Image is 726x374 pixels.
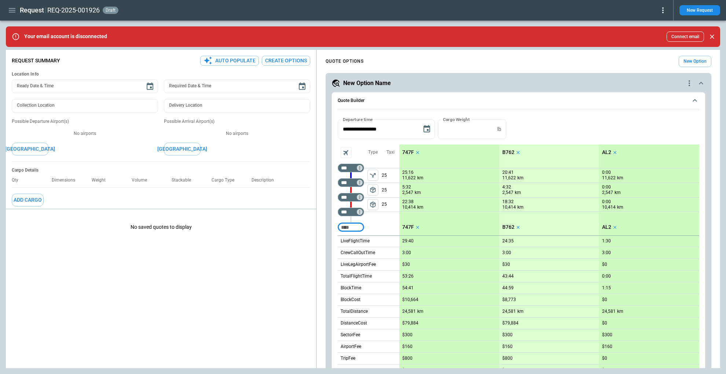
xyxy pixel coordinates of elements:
p: No airports [164,131,310,137]
p: 1:15 [602,285,611,291]
p: BlockTime [341,285,361,291]
p: 0:00 [602,170,611,175]
p: km [617,308,623,315]
p: $0 [602,297,607,302]
p: $8,773 [502,297,516,302]
p: km [617,175,623,181]
p: $160 [402,344,412,349]
p: 3:00 [602,250,611,256]
p: B762 [502,224,514,230]
p: 24,581 [502,309,516,314]
p: Taxi [386,149,395,155]
p: No airports [12,131,158,137]
span: Type of sector [367,199,378,210]
p: km [517,204,524,210]
h5: New Option Name [343,79,391,87]
h2: REQ-2025-001926 [47,6,100,15]
p: $800 [502,356,513,361]
p: Type [368,149,378,155]
button: Create Options [262,56,310,66]
p: 0:00 [602,274,611,279]
p: 25 [382,183,399,197]
h4: QUOTE OPTIONS [326,60,364,63]
p: 10,414 [402,204,416,210]
div: Too short [338,178,364,187]
p: 747F [402,224,414,230]
div: Too short [338,223,364,232]
div: Too short [338,208,364,216]
p: km [517,175,524,181]
p: 2,547 [502,190,513,196]
p: km [415,190,421,196]
label: Departure time [343,116,373,122]
p: 5:32 [402,184,411,190]
p: BlockCost [341,297,360,303]
p: 54:41 [402,285,414,291]
p: $300 [602,332,612,338]
button: Choose date, selected date is Oct 5, 2025 [419,122,434,136]
p: 24,581 [402,309,416,314]
p: Description [252,177,280,183]
p: CrewCallOutTime [341,250,375,256]
p: $5,740 [402,367,416,373]
p: $0 [602,320,607,326]
p: B762 [502,149,514,155]
h1: Request [20,6,44,15]
p: 24:35 [502,238,514,244]
button: New Option [679,56,711,67]
p: DistanceCost [341,320,367,326]
p: 25 [382,168,399,183]
p: 20:41 [502,170,514,175]
p: $29 [602,367,610,373]
p: km [617,204,623,210]
p: Your email account is disconnected [24,33,107,40]
p: 11,622 [402,175,416,181]
p: 24,581 [602,309,616,314]
div: dismiss [707,29,717,45]
p: 2,547 [602,190,613,196]
p: km [417,204,423,210]
span: package_2 [369,186,377,194]
p: $30 [502,262,510,267]
p: $30 [402,262,410,267]
p: km [615,190,621,196]
p: LiveLegAirportFee [341,261,376,268]
div: quote-option-actions [685,79,694,88]
button: [GEOGRAPHIC_DATA] [164,143,201,155]
p: Taxes [341,367,352,373]
span: draft [104,8,117,13]
p: Possible Departure Airport(s) [12,118,158,125]
p: 2,547 [402,190,413,196]
p: TotalDistance [341,308,368,315]
p: $10,664 [402,297,418,302]
p: Weight [92,177,111,183]
p: AirportFee [341,344,361,350]
p: 3:00 [502,250,511,256]
p: $79,884 [402,320,418,326]
p: 53:26 [402,274,414,279]
p: 10,414 [502,204,516,210]
p: 3:00 [402,250,411,256]
p: $300 [402,332,412,338]
p: 4:32 [502,184,511,190]
button: Add Cargo [12,194,44,206]
p: $5,622 [502,367,516,373]
p: 25 [382,198,399,212]
p: km [517,308,524,315]
p: Request Summary [12,58,60,64]
button: Choose date [295,79,309,94]
p: lb [497,126,501,132]
p: Dimensions [52,177,81,183]
button: New Request [679,5,720,15]
label: Cargo Weight [443,116,470,122]
p: km [417,308,423,315]
button: Close [707,32,717,42]
p: No saved quotes to display [6,212,316,242]
button: left aligned [367,184,378,195]
p: km [515,190,521,196]
p: 11,622 [502,175,516,181]
button: left aligned [367,170,378,181]
p: 25:16 [402,170,414,175]
p: 44:59 [502,285,514,291]
div: Too short [338,164,364,172]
